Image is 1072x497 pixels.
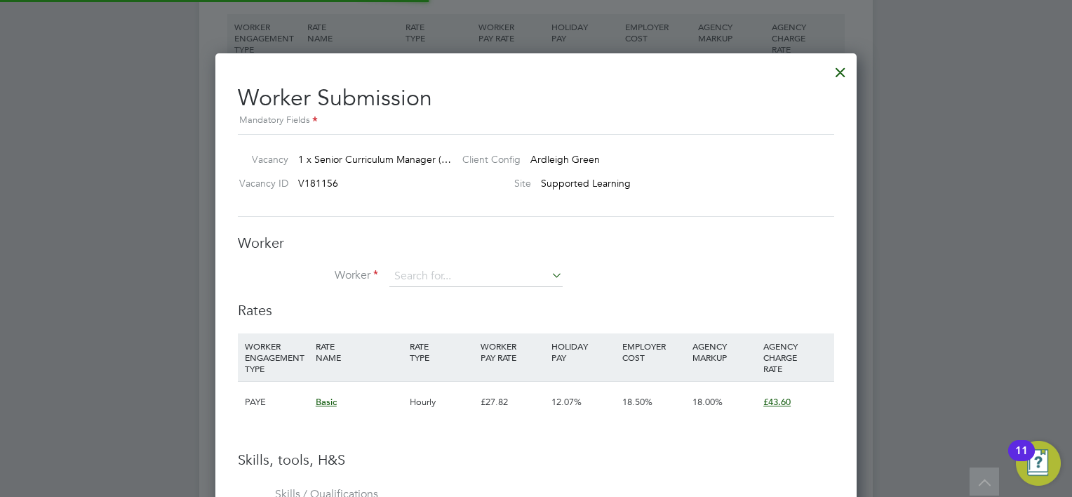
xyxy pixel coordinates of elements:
[451,153,521,166] label: Client Config
[548,333,619,370] div: HOLIDAY PAY
[241,333,312,381] div: WORKER ENGAGEMENT TYPE
[238,301,834,319] h3: Rates
[232,153,288,166] label: Vacancy
[530,153,600,166] span: Ardleigh Green
[477,333,548,370] div: WORKER PAY RATE
[232,177,288,190] label: Vacancy ID
[238,234,834,252] h3: Worker
[238,113,834,128] div: Mandatory Fields
[622,396,652,408] span: 18.50%
[451,177,531,190] label: Site
[389,266,563,287] input: Search for...
[316,396,337,408] span: Basic
[238,451,834,469] h3: Skills, tools, H&S
[241,382,312,423] div: PAYE
[1016,441,1061,486] button: Open Resource Center, 11 new notifications
[238,268,378,283] label: Worker
[406,333,477,370] div: RATE TYPE
[760,333,831,381] div: AGENCY CHARGE RATE
[298,177,338,190] span: V181156
[541,177,631,190] span: Supported Learning
[692,396,723,408] span: 18.00%
[689,333,760,370] div: AGENCY MARKUP
[551,396,582,408] span: 12.07%
[238,73,834,128] h2: Worker Submission
[312,333,406,370] div: RATE NAME
[763,396,791,408] span: £43.60
[298,153,451,166] span: 1 x Senior Curriculum Manager (…
[406,382,477,423] div: Hourly
[477,382,548,423] div: £27.82
[1015,451,1028,469] div: 11
[619,333,690,370] div: EMPLOYER COST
